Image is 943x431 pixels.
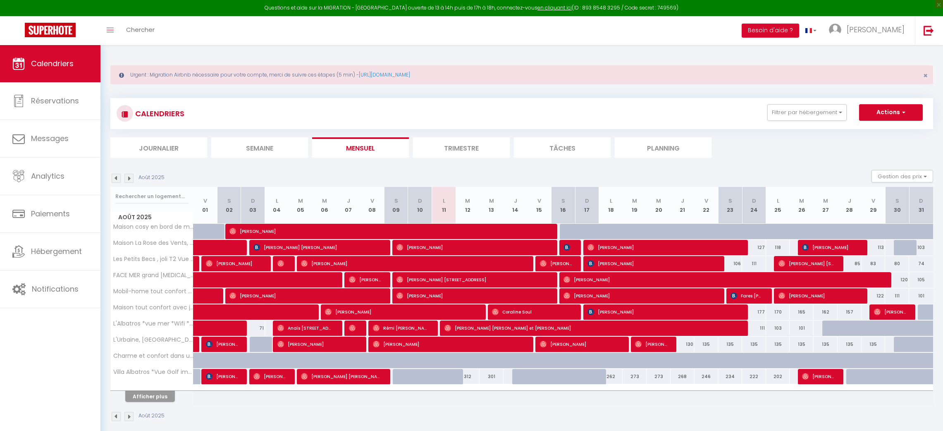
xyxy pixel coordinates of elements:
div: 177 [742,304,766,320]
li: Tâches [514,137,611,158]
li: Mensuel [312,137,409,158]
a: [URL][DOMAIN_NAME] [359,71,410,78]
div: 273 [623,369,647,384]
div: 83 [862,256,886,271]
span: [PERSON_NAME] [229,223,549,239]
abbr: S [561,197,565,205]
th: 10 [408,187,432,224]
abbr: L [610,197,612,205]
span: Maison cosy en bord de mer, wifi [112,224,195,230]
abbr: L [276,197,278,205]
div: 268 [671,369,695,384]
abbr: D [585,197,589,205]
th: 26 [790,187,814,224]
th: 11 [432,187,456,224]
abbr: M [656,197,661,205]
div: 301 [480,369,504,384]
th: 04 [265,187,289,224]
a: ... [PERSON_NAME] [823,16,915,45]
li: Semaine [211,137,308,158]
span: [PERSON_NAME] [349,272,381,287]
abbr: S [895,197,899,205]
div: 85 [838,256,862,271]
iframe: LiveChat chat widget [908,396,943,431]
th: 16 [551,187,575,224]
abbr: V [871,197,875,205]
span: Maison tout confort avec jardin, 800m de la plage [112,304,195,311]
span: [PERSON_NAME] [301,256,525,271]
div: 71 [241,321,265,336]
abbr: V [537,197,541,205]
abbr: M [489,197,494,205]
div: 135 [766,337,790,352]
abbr: M [632,197,637,205]
abbr: M [799,197,804,205]
div: 162 [814,304,838,320]
span: Notifications [32,284,79,294]
div: 111 [742,256,766,271]
div: 130 [671,337,695,352]
img: ... [829,24,841,36]
span: L'Urbaine, [GEOGRAPHIC_DATA], jardin, [GEOGRAPHIC_DATA] [112,337,195,343]
span: [PERSON_NAME] [206,336,238,352]
abbr: S [394,197,398,205]
div: 246 [695,369,719,384]
div: 202 [766,369,790,384]
p: Août 2025 [138,412,165,420]
span: [PERSON_NAME] [802,239,858,255]
th: 09 [384,187,408,224]
abbr: V [203,197,207,205]
span: [PERSON_NAME] [325,304,477,320]
span: [PERSON_NAME] [277,336,357,352]
span: [PERSON_NAME] [PERSON_NAME] [253,239,381,255]
abbr: D [752,197,756,205]
h3: CALENDRIERS [133,104,184,123]
button: Close [923,72,928,79]
span: Anaïs [STREET_ADDRESS][PERSON_NAME] [277,320,333,336]
abbr: D [418,197,422,205]
span: [PERSON_NAME] [396,288,548,304]
abbr: J [681,197,684,205]
span: [PERSON_NAME] [847,24,905,35]
th: 15 [528,187,551,224]
div: 111 [742,321,766,336]
span: [PERSON_NAME] [587,239,739,255]
span: [PERSON_NAME] [STREET_ADDRESS][PERSON_NAME] [563,239,571,255]
th: 13 [480,187,504,224]
span: [PERSON_NAME] [229,288,381,304]
span: [PERSON_NAME] [PERSON_NAME] [206,369,238,384]
span: Alhou N'Diaye [349,320,357,336]
span: Charme et confort dans une grange rénovée [112,353,195,359]
button: Afficher plus [125,391,175,402]
div: 170 [766,304,790,320]
th: 28 [838,187,862,224]
div: 135 [790,337,814,352]
span: [PERSON_NAME] [373,336,525,352]
button: Gestion des prix [871,170,933,182]
span: [PERSON_NAME] [540,336,620,352]
th: 03 [241,187,265,224]
abbr: D [251,197,255,205]
div: 103 [909,240,933,255]
abbr: M [322,197,327,205]
span: FACE MER grand [MEDICAL_DATA] familial, parking gratuit [112,272,195,278]
th: 17 [575,187,599,224]
div: 157 [838,304,862,320]
div: 135 [814,337,838,352]
span: [PERSON_NAME] [635,336,667,352]
img: logout [924,25,934,36]
th: 22 [695,187,719,224]
abbr: M [823,197,828,205]
div: 106 [718,256,742,271]
div: 103 [766,321,790,336]
div: 222 [742,369,766,384]
input: Rechercher un logement... [115,189,189,204]
abbr: M [465,197,470,205]
div: 273 [647,369,671,384]
span: × [923,70,928,81]
img: Super Booking [25,23,76,37]
th: 01 [193,187,217,224]
span: Mobil-home tout confort dans parc résidentiel [112,288,195,295]
div: 122 [862,288,886,304]
span: [PERSON_NAME] [STREET_ADDRESS][PERSON_NAME] [874,304,906,320]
